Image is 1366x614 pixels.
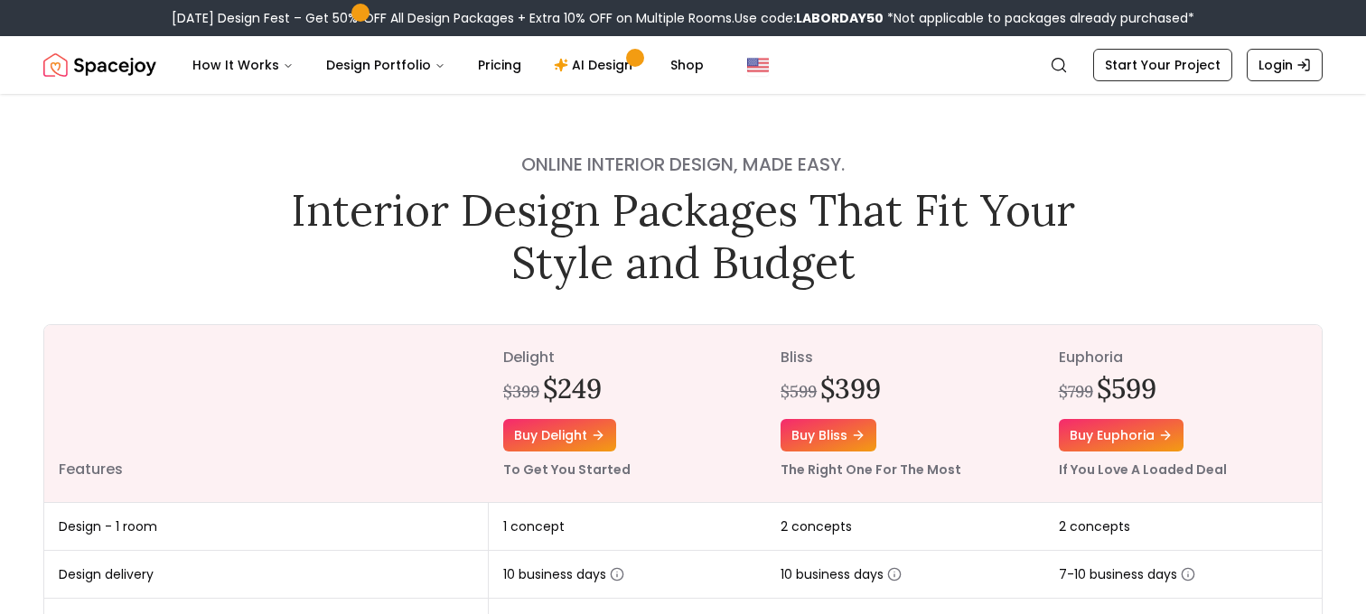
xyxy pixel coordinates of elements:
img: United States [747,54,769,76]
nav: Main [178,47,718,83]
a: AI Design [539,47,652,83]
a: Shop [656,47,718,83]
a: Spacejoy [43,47,156,83]
span: Use code: [734,9,884,27]
span: 1 concept [503,517,565,535]
h2: $399 [820,372,881,405]
a: Start Your Project [1093,49,1232,81]
h2: $599 [1097,372,1156,405]
td: Design - 1 room [44,503,489,551]
div: [DATE] Design Fest – Get 50% OFF All Design Packages + Extra 10% OFF on Multiple Rooms. [172,9,1194,27]
img: Spacejoy Logo [43,47,156,83]
td: Design delivery [44,551,489,599]
span: 2 concepts [781,517,852,535]
a: Buy delight [503,419,616,451]
div: $399 [503,379,539,405]
p: euphoria [1059,347,1307,368]
small: To Get You Started [503,460,631,479]
div: $799 [1059,379,1093,405]
h4: Online interior design, made easy. [278,152,1088,177]
a: Buy euphoria [1059,419,1184,451]
a: Buy bliss [781,419,876,451]
nav: Global [43,36,1323,94]
p: bliss [781,347,1029,368]
th: Features [44,325,489,503]
span: 10 business days [503,565,624,583]
span: 2 concepts [1059,517,1130,535]
button: How It Works [178,47,308,83]
div: $599 [781,379,817,405]
small: The Right One For The Most [781,460,961,479]
small: If You Love A Loaded Deal [1059,460,1227,479]
p: delight [503,347,752,368]
a: Pricing [463,47,536,83]
span: 7-10 business days [1059,565,1195,583]
h2: $249 [543,372,602,405]
b: LABORDAY50 [796,9,884,27]
span: 10 business days [781,565,902,583]
button: Design Portfolio [312,47,460,83]
a: Login [1247,49,1323,81]
h1: Interior Design Packages That Fit Your Style and Budget [278,184,1088,288]
span: *Not applicable to packages already purchased* [884,9,1194,27]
